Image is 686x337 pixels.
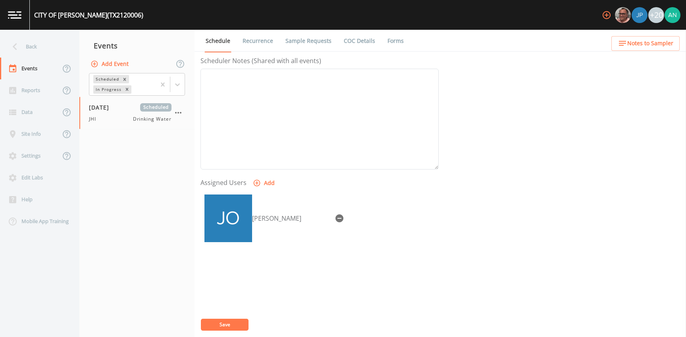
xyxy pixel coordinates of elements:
div: Events [79,36,195,56]
button: Add [251,176,278,191]
a: [DATE]ScheduledJHIDrinking Water [79,97,195,129]
button: Add Event [89,57,132,71]
img: c76c074581486bce1c0cbc9e29643337 [665,7,680,23]
div: Mike Franklin [615,7,631,23]
div: Scheduled [93,75,120,83]
a: Sample Requests [284,30,333,52]
button: Notes to Sampler [611,36,680,51]
a: Forms [386,30,405,52]
span: Scheduled [140,103,171,112]
img: logo [8,11,21,19]
img: 41241ef155101aa6d92a04480b0d0000 [632,7,647,23]
img: f72f2d03a6d95d3977519a4d0d97024f [204,194,252,242]
span: JHI [89,116,101,123]
span: Notes to Sampler [627,39,673,48]
a: Schedule [204,30,231,52]
img: e2d790fa78825a4bb76dcb6ab311d44c [615,7,631,23]
div: +20 [648,7,664,23]
label: Scheduler Notes (Shared with all events) [200,56,321,65]
div: Remove In Progress [123,85,131,94]
div: Remove Scheduled [120,75,129,83]
div: [PERSON_NAME] [252,214,331,223]
div: In Progress [93,85,123,94]
span: [DATE] [89,103,115,112]
button: Save [201,319,249,331]
div: Joshua gere Paul [631,7,648,23]
span: Drinking Water [133,116,171,123]
label: Assigned Users [200,178,247,187]
div: CITY OF [PERSON_NAME] (TX2120006) [34,10,143,20]
a: COC Details [343,30,376,52]
a: Recurrence [241,30,274,52]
